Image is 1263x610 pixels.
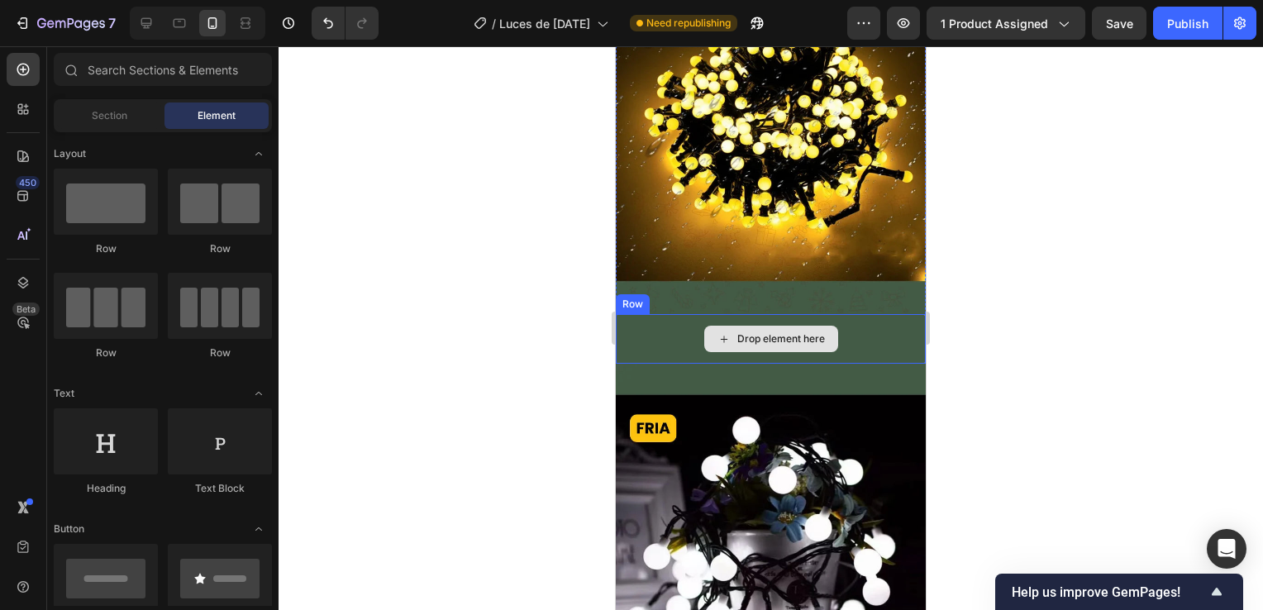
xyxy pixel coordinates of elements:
span: Button [54,522,84,536]
button: 1 product assigned [927,7,1085,40]
span: Section [92,108,127,123]
span: Luces de [DATE] [499,15,590,32]
p: 7 [108,13,116,33]
span: Text [54,386,74,401]
div: Undo/Redo [312,7,379,40]
span: Layout [54,146,86,161]
button: Publish [1153,7,1222,40]
span: Save [1106,17,1133,31]
button: 7 [7,7,123,40]
button: Show survey - Help us improve GemPages! [1012,582,1227,602]
div: 450 [16,176,40,189]
div: Row [54,241,158,256]
button: Save [1092,7,1146,40]
div: Text Block [168,481,272,496]
input: Search Sections & Elements [54,53,272,86]
div: Heading [54,481,158,496]
div: Row [168,346,272,360]
div: Beta [12,303,40,316]
iframe: Design area [616,46,926,610]
span: Toggle open [245,516,272,542]
div: Row [54,346,158,360]
div: Row [168,241,272,256]
span: 1 product assigned [941,15,1048,32]
span: Toggle open [245,380,272,407]
div: Publish [1167,15,1208,32]
span: Toggle open [245,141,272,167]
span: / [492,15,496,32]
span: Element [198,108,236,123]
span: Help us improve GemPages! [1012,584,1207,600]
div: Open Intercom Messenger [1207,529,1246,569]
span: Need republishing [646,16,731,31]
